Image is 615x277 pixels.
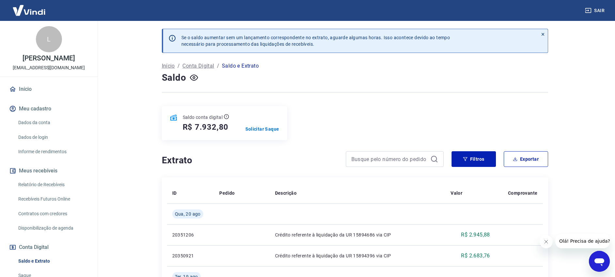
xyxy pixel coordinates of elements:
[181,34,450,47] p: Se o saldo aumentar sem um lançamento correspondente no extrato, aguarde algumas horas. Isso acon...
[8,240,90,254] button: Conta Digital
[162,154,338,167] h4: Extrato
[16,116,90,129] a: Dados da conta
[162,71,186,84] h4: Saldo
[508,190,537,196] p: Comprovante
[461,252,490,260] p: R$ 2.683,76
[452,151,496,167] button: Filtros
[504,151,548,167] button: Exportar
[183,114,223,121] p: Saldo conta digital
[16,178,90,191] a: Relatório de Recebíveis
[245,126,279,132] a: Solicitar Saque
[222,62,259,70] p: Saldo e Extrato
[183,122,229,132] h5: R$ 7.932,80
[461,231,490,239] p: R$ 2.945,88
[275,190,297,196] p: Descrição
[162,62,175,70] a: Início
[13,64,85,71] p: [EMAIL_ADDRESS][DOMAIN_NAME]
[275,232,440,238] p: Crédito referente à liquidação da UR 15894686 via CIP
[8,164,90,178] button: Meus recebíveis
[584,5,607,17] button: Sair
[351,154,428,164] input: Busque pelo número do pedido
[8,0,50,20] img: Vindi
[540,235,553,248] iframe: Fechar mensagem
[451,190,462,196] p: Valor
[182,62,214,70] a: Conta Digital
[177,62,180,70] p: /
[172,232,209,238] p: 20351206
[172,190,177,196] p: ID
[36,26,62,52] div: L
[217,62,219,70] p: /
[172,253,209,259] p: 20350921
[4,5,55,10] span: Olá! Precisa de ajuda?
[16,131,90,144] a: Dados de login
[16,207,90,220] a: Contratos com credores
[16,221,90,235] a: Disponibilização de agenda
[175,211,201,217] span: Qua, 20 ago
[16,145,90,158] a: Informe de rendimentos
[275,253,440,259] p: Crédito referente à liquidação da UR 15894396 via CIP
[219,190,235,196] p: Pedido
[8,102,90,116] button: Meu cadastro
[16,254,90,268] a: Saldo e Extrato
[23,55,75,62] p: [PERSON_NAME]
[589,251,610,272] iframe: Botão para abrir a janela de mensagens
[555,234,610,248] iframe: Mensagem da empresa
[16,192,90,206] a: Recebíveis Futuros Online
[8,82,90,96] a: Início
